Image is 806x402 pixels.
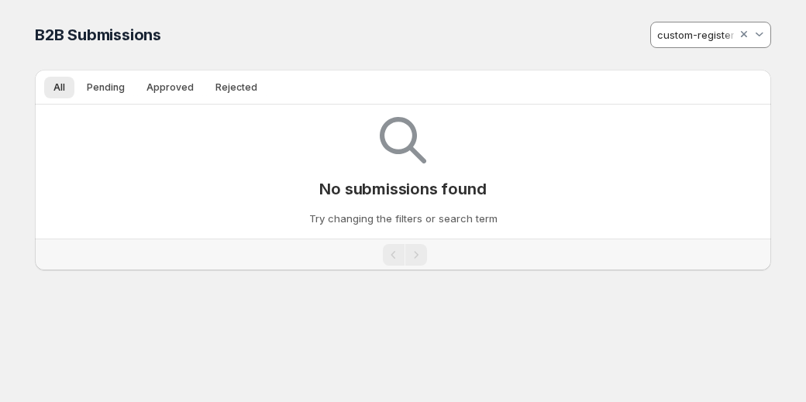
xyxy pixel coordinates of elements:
span: Approved [146,81,194,94]
nav: Pagination [35,239,771,270]
span: All [53,81,65,94]
p: Try changing the filters or search term [309,211,498,226]
span: B2B Submissions [35,26,161,44]
img: Empty search results [380,117,426,163]
span: Rejected [215,81,257,94]
span: Pending [87,81,125,94]
p: No submissions found [319,180,486,198]
input: Form [655,22,737,47]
